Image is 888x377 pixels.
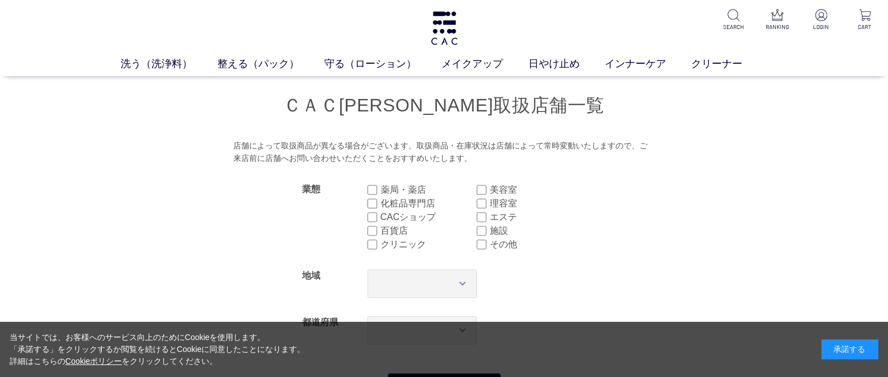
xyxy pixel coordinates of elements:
[720,9,747,31] a: SEARCH
[324,56,441,71] a: 守る（ローション）
[807,23,835,31] p: LOGIN
[10,332,305,367] div: 当サイトでは、お客様へのサービス向上のためにCookieを使用します。 「承諾する」をクリックするか閲覧を続けるとCookieに同意したことになります。 詳細はこちらの をクリックしてください。
[490,197,586,210] label: 理容室
[851,9,879,31] a: CART
[302,317,338,327] label: 都道府県
[720,23,747,31] p: SEARCH
[763,9,791,31] a: RANKING
[381,238,477,251] label: クリニック
[160,93,729,118] h1: ＣＡＣ[PERSON_NAME]取扱店舗一覧
[121,56,217,71] a: 洗う（洗浄料）
[381,197,477,210] label: 化粧品専門店
[441,56,528,71] a: メイクアップ
[217,56,324,71] a: 整える（パック）
[851,23,879,31] p: CART
[429,11,459,45] img: logo
[381,183,477,197] label: 薬局・薬店
[691,56,767,71] a: クリーナー
[381,224,477,238] label: 百貨店
[302,184,320,194] label: 業態
[233,140,655,164] div: 店舗によって取扱商品が異なる場合がございます。取扱商品・在庫状況は店舗によって常時変動いたしますので、ご来店前に店舗へお問い合わせいただくことをおすすめいたします。
[763,23,791,31] p: RANKING
[302,271,320,280] label: 地域
[490,224,586,238] label: 施設
[490,210,586,224] label: エステ
[490,238,586,251] label: その他
[807,9,835,31] a: LOGIN
[490,183,586,197] label: 美容室
[381,210,477,224] label: CACショップ
[821,339,878,359] div: 承諾する
[528,56,605,71] a: 日やけ止め
[605,56,691,71] a: インナーケア
[65,357,122,366] a: Cookieポリシー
